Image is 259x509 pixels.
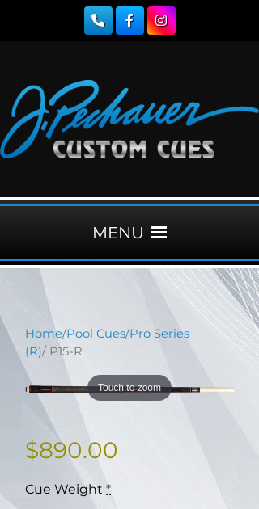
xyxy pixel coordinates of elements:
span: Cue Weight [25,482,103,497]
a: Pool Cues [66,326,125,341]
abbr: required [106,482,111,497]
a: Home [25,326,62,341]
span: $ [25,436,39,464]
bdi: 890.00 [25,436,118,464]
a: Pro Series (R) [25,326,189,359]
img: P15-N.png [25,372,234,407]
nav: Breadcrumb [25,325,234,360]
a: Touch to zoom [25,372,234,407]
